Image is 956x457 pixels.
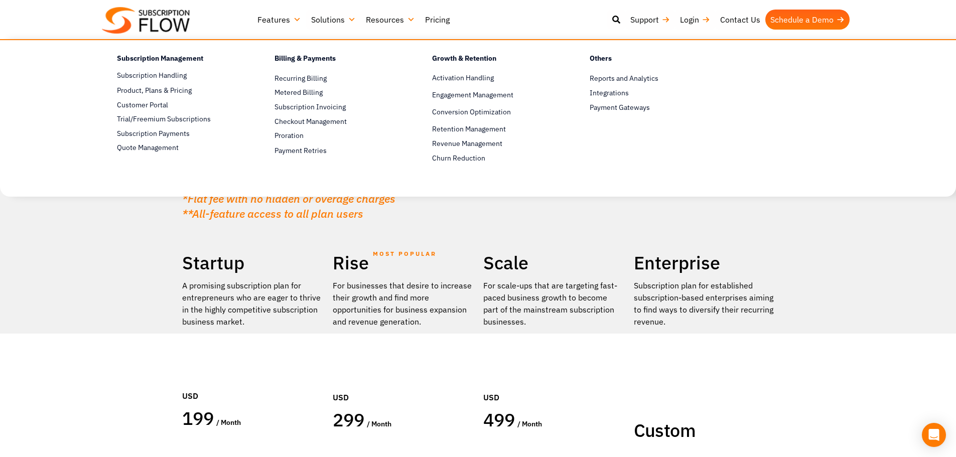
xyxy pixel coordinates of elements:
h2: Scale [483,251,624,274]
h2: Enterprise [634,251,774,274]
p: A promising subscription plan for entrepreneurs who are eager to thrive in the highly competitive... [182,279,323,328]
a: Payment Gateways [590,101,712,113]
a: Conversion Optimization [432,106,555,118]
span: Subscription Payments [117,128,190,139]
a: Pricing [420,10,455,30]
span: Revenue Management [432,138,502,149]
a: Reports and Analytics [590,72,712,84]
div: For businesses that desire to increase their growth and find more opportunities for business expa... [333,279,473,328]
span: Payment Retries [275,145,327,156]
a: Proration [275,130,397,142]
a: Subscription Invoicing [275,101,397,113]
div: USD [483,361,624,408]
a: Support [625,10,675,30]
a: Subscription Payments [117,127,239,139]
span: Payment Gateways [590,102,650,113]
a: Revenue Management [432,137,555,149]
span: Recurring Billing [275,73,327,84]
span: / month [367,419,391,428]
a: Churn Reduction [432,152,555,164]
a: Engagement Management [432,89,555,101]
a: Product, Plans & Pricing [117,84,239,96]
a: Payment Retries [275,144,397,157]
em: **All-feature access to all plan users [182,206,363,221]
div: For scale-ups that are targeting fast-paced business growth to become part of the mainstream subs... [483,279,624,328]
div: USD [182,360,323,407]
a: Resources [361,10,420,30]
a: Quote Management [117,142,239,154]
a: Solutions [306,10,361,30]
div: Open Intercom Messenger [922,423,946,447]
a: Metered Billing [275,87,397,99]
a: Contact Us [715,10,765,30]
h4: Others [590,53,712,67]
h2: Rise [333,251,473,274]
a: Retention Management [432,123,555,135]
a: Login [675,10,715,30]
span: Reports and Analytics [590,73,658,84]
span: Churn Reduction [432,153,485,164]
span: 199 [182,406,214,430]
span: Product, Plans & Pricing [117,85,192,96]
h4: Billing & Payments [275,53,397,67]
a: Integrations [590,87,712,99]
a: Subscription Handling [117,70,239,82]
span: / month [216,418,241,427]
a: Schedule a Demo [765,10,850,30]
h4: Subscription Management [117,53,239,67]
a: Customer Portal [117,99,239,111]
span: MOST POPULAR [373,242,437,265]
h2: Startup [182,251,323,274]
em: *Flat fee with no hidden or overage charges [182,191,395,206]
img: Subscriptionflow [102,7,190,34]
a: Activation Handling [432,72,555,84]
p: Subscription plan for established subscription-based enterprises aiming to find ways to diversify... [634,279,774,328]
span: 299 [333,408,365,431]
a: Checkout Management [275,116,397,128]
div: USD [333,361,473,408]
h4: Growth & Retention [432,53,555,67]
span: Checkout Management [275,116,347,127]
a: Trial/Freemium Subscriptions [117,113,239,125]
span: Custom [634,418,696,442]
span: / month [517,419,542,428]
a: Features [252,10,306,30]
span: Retention Management [432,124,506,134]
a: Recurring Billing [275,72,397,84]
span: Integrations [590,88,629,98]
span: 499 [483,408,515,431]
span: Customer Portal [117,100,168,110]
